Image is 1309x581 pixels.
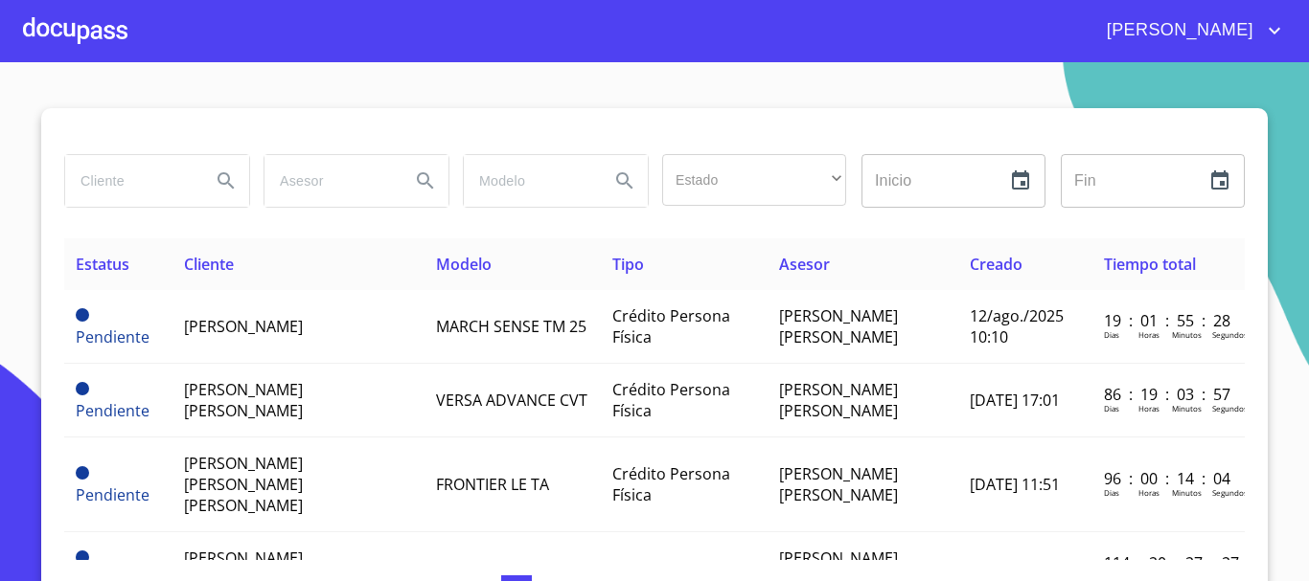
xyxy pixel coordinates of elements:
[970,558,1060,579] span: [DATE] 15:38
[779,379,898,421] span: [PERSON_NAME] [PERSON_NAME]
[612,379,730,421] span: Crédito Persona Física
[76,308,89,322] span: Pendiente
[436,558,558,579] span: VERSA SENSE TM
[1104,329,1119,340] p: Dias
[76,466,89,480] span: Pendiente
[602,158,648,204] button: Search
[970,254,1022,275] span: Creado
[436,390,587,411] span: VERSA ADVANCE CVT
[1172,487,1202,498] p: Minutos
[1104,403,1119,413] p: Dias
[612,254,644,275] span: Tipo
[779,463,898,505] span: [PERSON_NAME] [PERSON_NAME]
[1138,487,1160,498] p: Horas
[1104,552,1233,573] p: 114 : 20 : 27 : 27
[436,254,492,275] span: Modelo
[1138,329,1160,340] p: Horas
[779,254,830,275] span: Asesor
[184,254,234,275] span: Cliente
[1092,15,1263,46] span: [PERSON_NAME]
[1172,329,1202,340] p: Minutos
[612,463,730,505] span: Crédito Persona Física
[402,158,448,204] button: Search
[1104,384,1233,405] p: 86 : 19 : 03 : 57
[184,316,303,337] span: [PERSON_NAME]
[1212,487,1248,498] p: Segundos
[779,305,898,347] span: [PERSON_NAME] [PERSON_NAME]
[184,379,303,421] span: [PERSON_NAME] [PERSON_NAME]
[612,305,730,347] span: Crédito Persona Física
[76,484,149,505] span: Pendiente
[970,474,1060,495] span: [DATE] 11:51
[1212,403,1248,413] p: Segundos
[1104,310,1233,331] p: 19 : 01 : 55 : 28
[1212,329,1248,340] p: Segundos
[1138,403,1160,413] p: Horas
[970,390,1060,411] span: [DATE] 17:01
[436,316,586,337] span: MARCH SENSE TM 25
[1104,468,1233,489] p: 96 : 00 : 14 : 04
[76,382,89,395] span: Pendiente
[436,474,549,495] span: FRONTIER LE TA
[464,155,594,207] input: search
[1104,487,1119,498] p: Dias
[184,453,303,516] span: [PERSON_NAME] [PERSON_NAME] [PERSON_NAME]
[65,155,195,207] input: search
[1172,403,1202,413] p: Minutos
[970,305,1064,347] span: 12/ago./2025 10:10
[203,158,249,204] button: Search
[76,400,149,421] span: Pendiente
[264,155,395,207] input: search
[76,254,129,275] span: Estatus
[1104,254,1196,275] span: Tiempo total
[1092,15,1286,46] button: account of current user
[612,558,705,579] span: Crédito PFAE
[76,326,149,347] span: Pendiente
[76,550,89,564] span: Pendiente
[662,154,846,206] div: ​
